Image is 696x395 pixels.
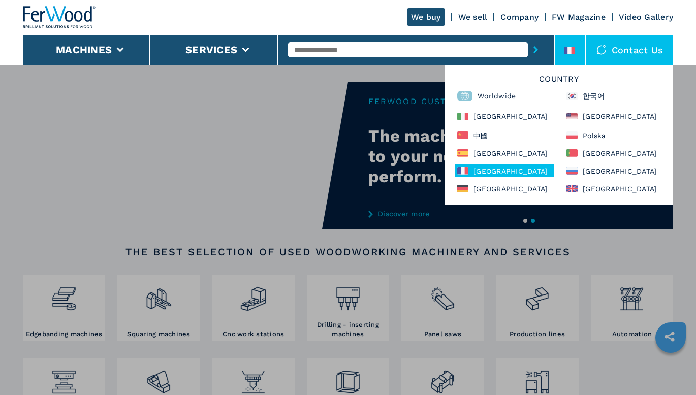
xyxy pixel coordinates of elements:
[586,35,674,65] div: Contact us
[455,109,554,124] div: [GEOGRAPHIC_DATA]
[564,88,663,104] div: 한국어
[564,147,663,159] div: [GEOGRAPHIC_DATA]
[455,129,554,142] div: 中國
[455,147,554,159] div: [GEOGRAPHIC_DATA]
[455,88,554,104] div: Worldwide
[450,75,668,88] h6: Country
[564,109,663,124] div: [GEOGRAPHIC_DATA]
[185,44,237,56] button: Services
[564,182,663,195] div: [GEOGRAPHIC_DATA]
[500,12,539,22] a: Company
[564,164,663,177] div: [GEOGRAPHIC_DATA]
[407,8,445,26] a: We buy
[56,44,112,56] button: Machines
[596,45,607,55] img: Contact us
[455,164,554,177] div: [GEOGRAPHIC_DATA]
[23,6,96,28] img: Ferwood
[564,129,663,142] div: Polska
[619,12,673,22] a: Video Gallery
[552,12,606,22] a: FW Magazine
[455,182,554,195] div: [GEOGRAPHIC_DATA]
[528,38,544,61] button: submit-button
[458,12,488,22] a: We sell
